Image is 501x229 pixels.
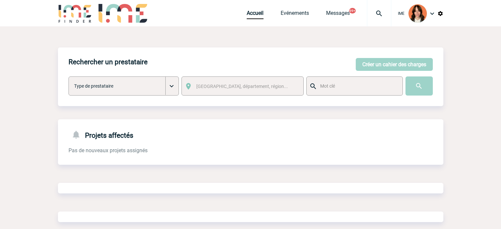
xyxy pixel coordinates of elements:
img: 94396-2.png [408,4,427,23]
span: [GEOGRAPHIC_DATA], département, région... [196,84,288,89]
img: notifications-24-px-g.png [71,130,85,139]
span: Pas de nouveaux projets assignés [69,147,148,154]
button: 99+ [349,8,356,14]
span: IME [398,11,404,16]
img: IME-Finder [58,4,92,23]
a: Evénements [281,10,309,19]
input: Mot clé [319,82,397,90]
input: Submit [405,76,433,96]
h4: Projets affectés [69,130,133,139]
h4: Rechercher un prestataire [69,58,148,66]
a: Accueil [247,10,264,19]
a: Messages [326,10,350,19]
